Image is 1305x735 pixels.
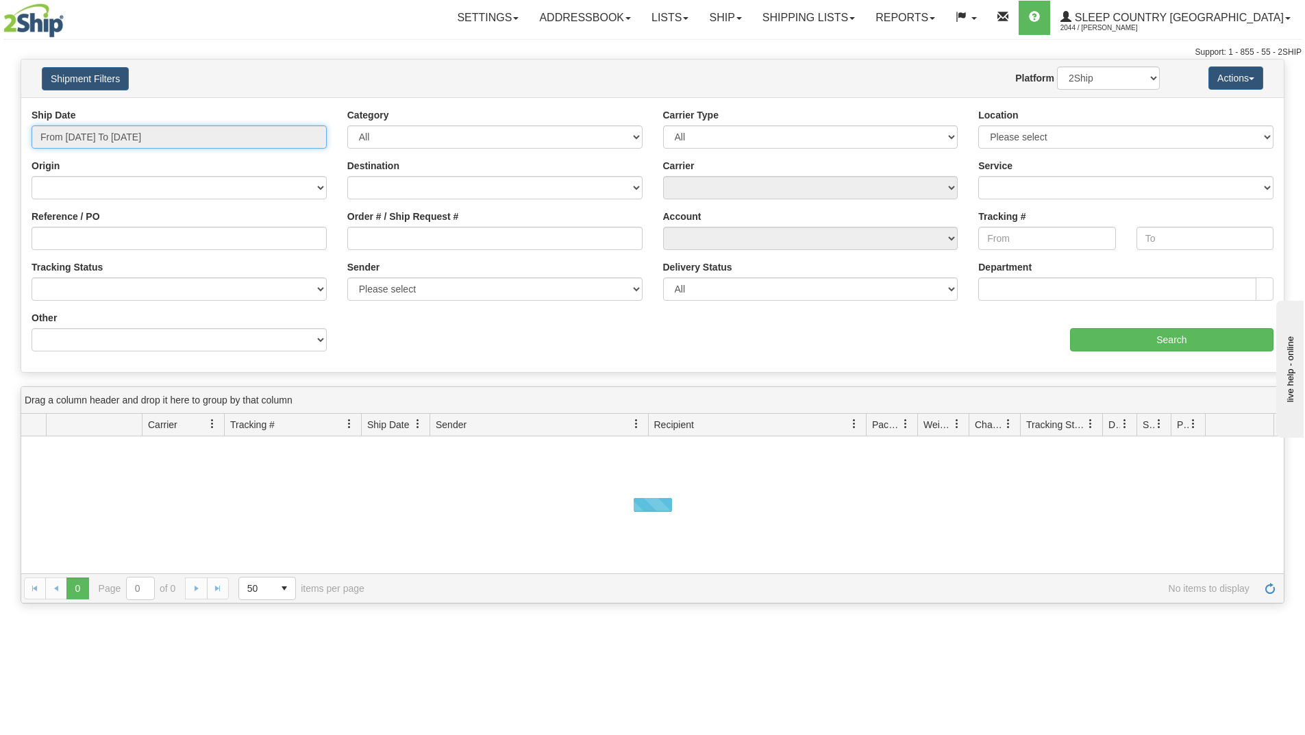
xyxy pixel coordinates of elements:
a: Refresh [1259,577,1281,599]
span: Sleep Country [GEOGRAPHIC_DATA] [1071,12,1284,23]
img: logo2044.jpg [3,3,64,38]
label: Destination [347,159,399,173]
a: Ship [699,1,751,35]
label: Order # / Ship Request # [347,210,459,223]
span: 50 [247,582,265,595]
span: Delivery Status [1108,418,1120,432]
label: Tracking Status [32,260,103,274]
div: grid grouping header [21,387,1284,414]
a: Recipient filter column settings [843,412,866,436]
a: Weight filter column settings [945,412,969,436]
span: Ship Date [367,418,409,432]
span: Page 0 [66,577,88,599]
label: Platform [1015,71,1054,85]
button: Actions [1208,66,1263,90]
iframe: chat widget [1273,297,1304,437]
span: Pickup Status [1177,418,1189,432]
button: Shipment Filters [42,67,129,90]
a: Charge filter column settings [997,412,1020,436]
label: Service [978,159,1012,173]
input: To [1136,227,1273,250]
span: Weight [923,418,952,432]
span: Charge [975,418,1004,432]
span: Page of 0 [99,577,176,600]
input: From [978,227,1115,250]
div: live help - online [10,12,127,22]
span: Shipment Issues [1143,418,1154,432]
label: Carrier [663,159,695,173]
label: Category [347,108,389,122]
span: No items to display [384,583,1250,594]
a: Carrier filter column settings [201,412,224,436]
a: Sleep Country [GEOGRAPHIC_DATA] 2044 / [PERSON_NAME] [1050,1,1301,35]
a: Packages filter column settings [894,412,917,436]
input: Search [1070,328,1273,351]
a: Settings [447,1,529,35]
label: Account [663,210,701,223]
a: Lists [641,1,699,35]
label: Reference / PO [32,210,100,223]
span: Sender [436,418,467,432]
a: Shipping lists [752,1,865,35]
span: Tracking # [230,418,275,432]
span: items per page [238,577,364,600]
label: Other [32,311,57,325]
label: Location [978,108,1018,122]
label: Ship Date [32,108,76,122]
span: Recipient [654,418,694,432]
label: Department [978,260,1032,274]
a: Addressbook [529,1,641,35]
a: Tracking # filter column settings [338,412,361,436]
label: Delivery Status [663,260,732,274]
a: Reports [865,1,945,35]
label: Sender [347,260,380,274]
a: Ship Date filter column settings [406,412,430,436]
span: Packages [872,418,901,432]
a: Sender filter column settings [625,412,648,436]
span: 2044 / [PERSON_NAME] [1060,21,1163,35]
span: Page sizes drop down [238,577,296,600]
span: Tracking Status [1026,418,1086,432]
a: Pickup Status filter column settings [1182,412,1205,436]
a: Tracking Status filter column settings [1079,412,1102,436]
label: Tracking # [978,210,1026,223]
div: Support: 1 - 855 - 55 - 2SHIP [3,47,1302,58]
span: Carrier [148,418,177,432]
a: Shipment Issues filter column settings [1147,412,1171,436]
label: Origin [32,159,60,173]
label: Carrier Type [663,108,719,122]
span: select [273,577,295,599]
a: Delivery Status filter column settings [1113,412,1136,436]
